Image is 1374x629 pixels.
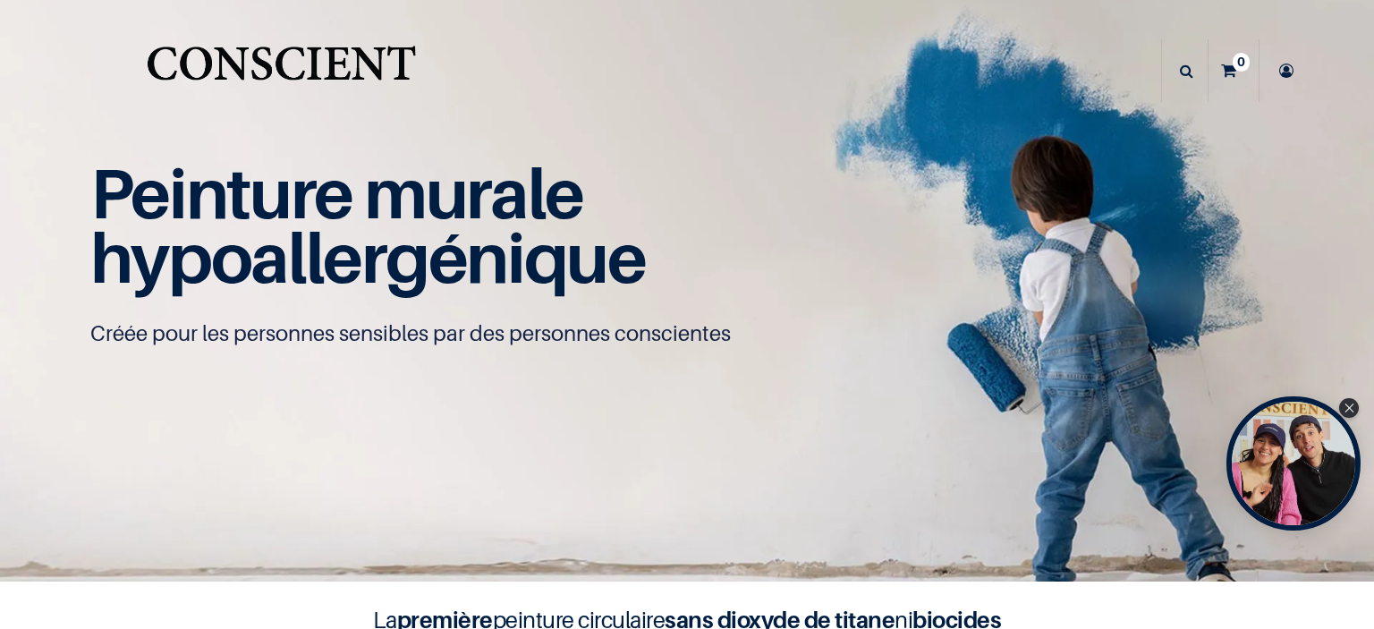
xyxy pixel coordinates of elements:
[1233,53,1250,71] sup: 0
[1226,396,1361,531] div: Open Tolstoy
[143,36,420,106] a: Logo of Conscient
[143,36,420,106] img: Conscient
[1226,396,1361,531] div: Open Tolstoy widget
[1339,398,1359,418] div: Close Tolstoy widget
[1209,39,1259,102] a: 0
[90,319,1284,348] p: Créée pour les personnes sensibles par des personnes conscientes
[1226,396,1361,531] div: Tolstoy bubble widget
[90,151,583,234] span: Peinture murale
[90,216,646,299] span: hypoallergénique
